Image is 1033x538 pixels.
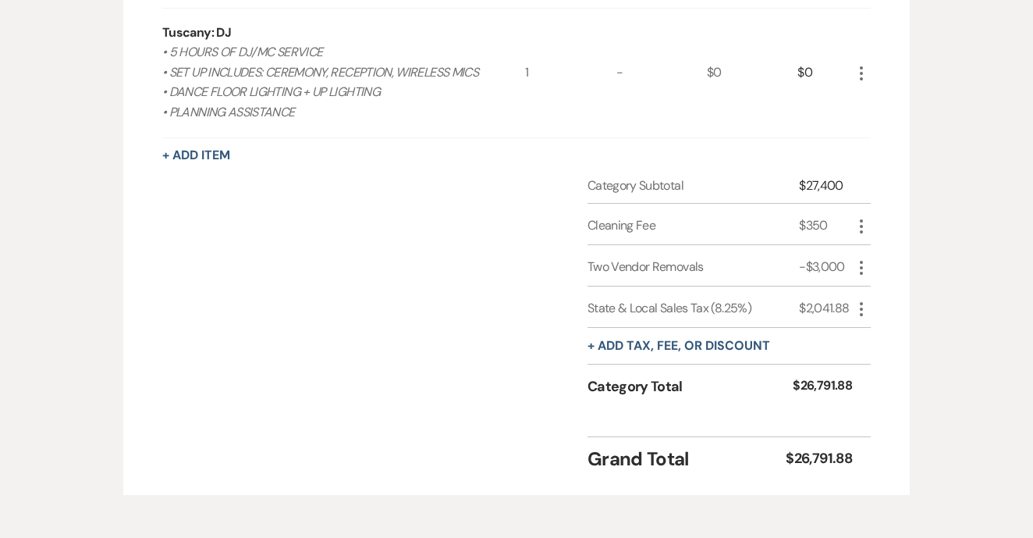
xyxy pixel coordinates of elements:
[799,216,852,235] div: $350
[799,299,852,318] div: $2,041.88
[786,448,852,469] div: $26,791.88
[587,299,799,318] div: State & Local Sales Tax (8.25%)
[162,23,231,42] div: Tuscany: DJ
[587,216,799,235] div: Cleaning Fee
[797,9,852,137] div: $0
[707,9,797,137] div: $0
[587,376,793,397] div: Category Total
[799,176,852,195] div: $27,400
[525,9,616,137] div: 1
[799,258,852,276] div: -$3,000
[162,42,489,122] p: • 5 HOURS OF DJ/MC SERVICE • SET UP INCLUDES: CEREMONY, RECEPTION, WIRELESS MICS • DANCE FLOOR LI...
[793,376,852,397] div: $26,791.88
[587,176,799,195] div: Category Subtotal
[587,445,786,473] div: Grand Total
[616,9,707,137] div: -
[587,258,799,276] div: Two Vendor Removals
[162,149,230,162] button: + Add Item
[587,340,770,352] button: + Add tax, fee, or discount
